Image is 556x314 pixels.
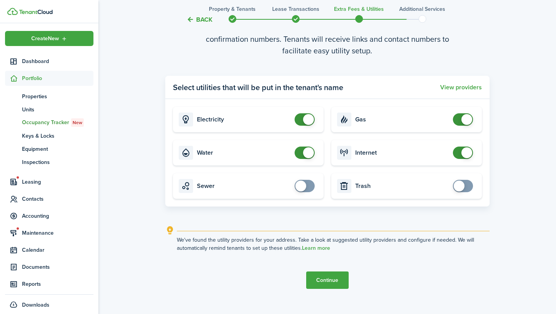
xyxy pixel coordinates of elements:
[22,263,93,271] span: Documents
[209,5,256,13] h3: Property & Tenants
[5,276,93,292] a: Reports
[5,142,93,155] a: Equipment
[22,280,93,288] span: Reports
[5,103,93,116] a: Units
[5,31,93,46] button: Open menu
[22,158,93,166] span: Inspections
[5,90,93,103] a: Properties
[197,183,291,189] card-title: Sewer
[19,10,53,14] img: TenantCloud
[272,5,319,13] h3: Lease Transactions
[22,195,93,203] span: Contacts
[197,149,291,156] card-title: Water
[197,116,291,123] card-title: Electricity
[22,212,93,220] span: Accounting
[22,92,93,101] span: Properties
[399,5,445,13] h3: Additional Services
[334,5,384,13] h3: Extra fees & Utilities
[440,84,482,91] button: View providers
[165,226,175,235] i: outline
[5,155,93,169] a: Inspections
[22,301,49,309] span: Downloads
[355,116,449,123] card-title: Gas
[22,132,93,140] span: Keys & Locks
[165,22,490,56] wizard-step-header-description: Tenants will set up services on their own and provide you their confirmation numbers. Tenants wil...
[31,36,59,41] span: Create New
[355,149,449,156] card-title: Internet
[355,183,449,189] card-title: Trash
[22,118,93,127] span: Occupancy Tracker
[5,54,93,69] a: Dashboard
[22,74,93,82] span: Portfolio
[302,245,330,251] a: Learn more
[177,236,490,252] explanation-description: We've found the utility providers for your address. Take a look at suggested utility providers an...
[22,145,93,153] span: Equipment
[7,8,18,15] img: TenantCloud
[22,57,93,65] span: Dashboard
[306,271,349,289] button: Continue
[22,178,93,186] span: Leasing
[22,106,93,114] span: Units
[5,116,93,129] a: Occupancy TrackerNew
[5,129,93,142] a: Keys & Locks
[73,119,82,126] span: New
[186,15,212,24] button: Back
[173,82,343,93] panel-main-title: Select utilities that will be put in the tenant's name
[22,246,93,254] span: Calendar
[22,229,93,237] span: Maintenance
